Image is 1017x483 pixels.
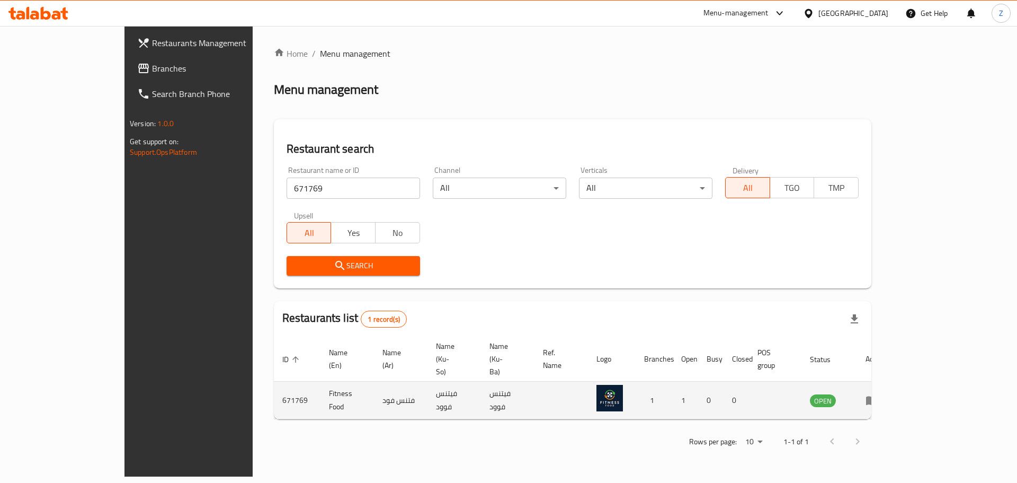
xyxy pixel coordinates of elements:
[329,346,361,372] span: Name (En)
[287,222,332,243] button: All
[698,382,724,419] td: 0
[770,177,815,198] button: TGO
[130,135,179,148] span: Get support on:
[295,259,412,273] span: Search
[810,395,836,407] span: OPEN
[818,180,854,196] span: TMP
[703,7,769,20] div: Menu-management
[698,337,724,382] th: Busy
[274,47,871,60] nav: breadcrumb
[129,56,295,81] a: Branches
[689,435,737,449] p: Rows per page:
[287,178,420,199] input: Search for restaurant name or ID..
[374,382,427,419] td: فتنس فود
[433,178,566,199] div: All
[724,337,749,382] th: Closed
[287,141,859,157] h2: Restaurant search
[291,225,327,241] span: All
[152,87,286,100] span: Search Branch Phone
[810,394,836,407] div: OPEN
[152,37,286,49] span: Restaurants Management
[436,340,468,378] span: Name (Ku-So)
[673,337,698,382] th: Open
[999,7,1003,19] span: Z
[335,225,371,241] span: Yes
[361,311,407,328] div: Total records count
[733,166,759,174] label: Delivery
[757,346,789,372] span: POS group
[312,47,316,60] li: /
[596,385,623,411] img: Fitness Food
[129,30,295,56] a: Restaurants Management
[152,62,286,75] span: Branches
[636,382,673,419] td: 1
[818,7,888,19] div: [GEOGRAPHIC_DATA]
[320,47,390,60] span: Menu management
[331,222,376,243] button: Yes
[814,177,859,198] button: TMP
[130,145,197,159] a: Support.OpsPlatform
[730,180,766,196] span: All
[810,353,844,366] span: Status
[294,212,314,219] label: Upsell
[130,117,156,130] span: Version:
[320,382,374,419] td: Fitness Food
[489,340,522,378] span: Name (Ku-Ba)
[579,178,712,199] div: All
[157,117,174,130] span: 1.0.0
[282,353,302,366] span: ID
[129,81,295,107] a: Search Branch Phone
[783,435,809,449] p: 1-1 of 1
[857,337,894,382] th: Action
[481,382,534,419] td: فیتنس فوود
[427,382,481,419] td: فیتنس فوود
[361,314,406,324] span: 1 record(s)
[741,434,766,450] div: Rows per page:
[274,382,320,419] td: 671769
[636,337,673,382] th: Branches
[274,337,894,419] table: enhanced table
[375,222,420,243] button: No
[725,177,770,198] button: All
[287,256,420,276] button: Search
[673,382,698,419] td: 1
[774,180,810,196] span: TGO
[282,310,407,328] h2: Restaurants list
[588,337,636,382] th: Logo
[380,225,416,241] span: No
[274,81,378,98] h2: Menu management
[543,346,575,372] span: Ref. Name
[382,346,415,372] span: Name (Ar)
[724,382,749,419] td: 0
